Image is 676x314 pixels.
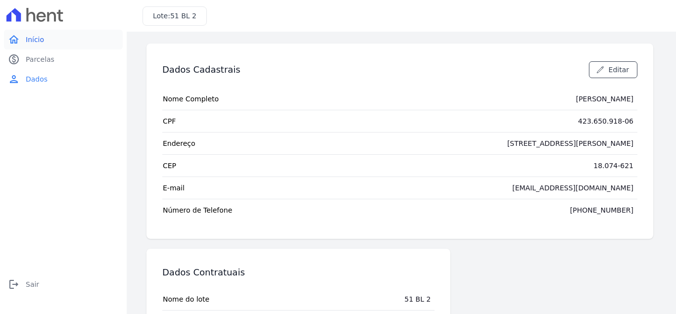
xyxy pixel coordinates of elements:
h3: Lote: [153,11,196,21]
i: home [8,34,20,45]
div: [PHONE_NUMBER] [570,205,633,215]
div: 423.650.918-06 [578,116,633,126]
div: 51 BL 2 [404,294,431,304]
div: [PERSON_NAME] [576,94,633,104]
span: Dados [26,74,48,84]
a: personDados [4,69,123,89]
h3: Dados Contratuais [162,267,245,278]
span: CEP [163,161,176,171]
span: Parcelas [26,54,54,64]
span: Nome do lote [163,294,209,304]
i: person [8,73,20,85]
div: 18.074-621 [593,161,633,171]
h3: Dados Cadastrais [162,64,241,76]
a: paidParcelas [4,49,123,69]
span: Início [26,35,44,45]
span: Sair [26,279,39,289]
span: Editar [609,65,629,75]
span: Número de Telefone [163,205,232,215]
i: logout [8,278,20,290]
div: [STREET_ADDRESS][PERSON_NAME] [507,138,633,148]
div: [EMAIL_ADDRESS][DOMAIN_NAME] [512,183,633,193]
a: logoutSair [4,274,123,294]
a: homeInício [4,30,123,49]
span: Endereço [163,138,195,148]
span: Nome Completo [163,94,219,104]
a: Editar [589,61,637,78]
span: 51 BL 2 [170,12,196,20]
span: E-mail [163,183,185,193]
span: CPF [163,116,176,126]
i: paid [8,53,20,65]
